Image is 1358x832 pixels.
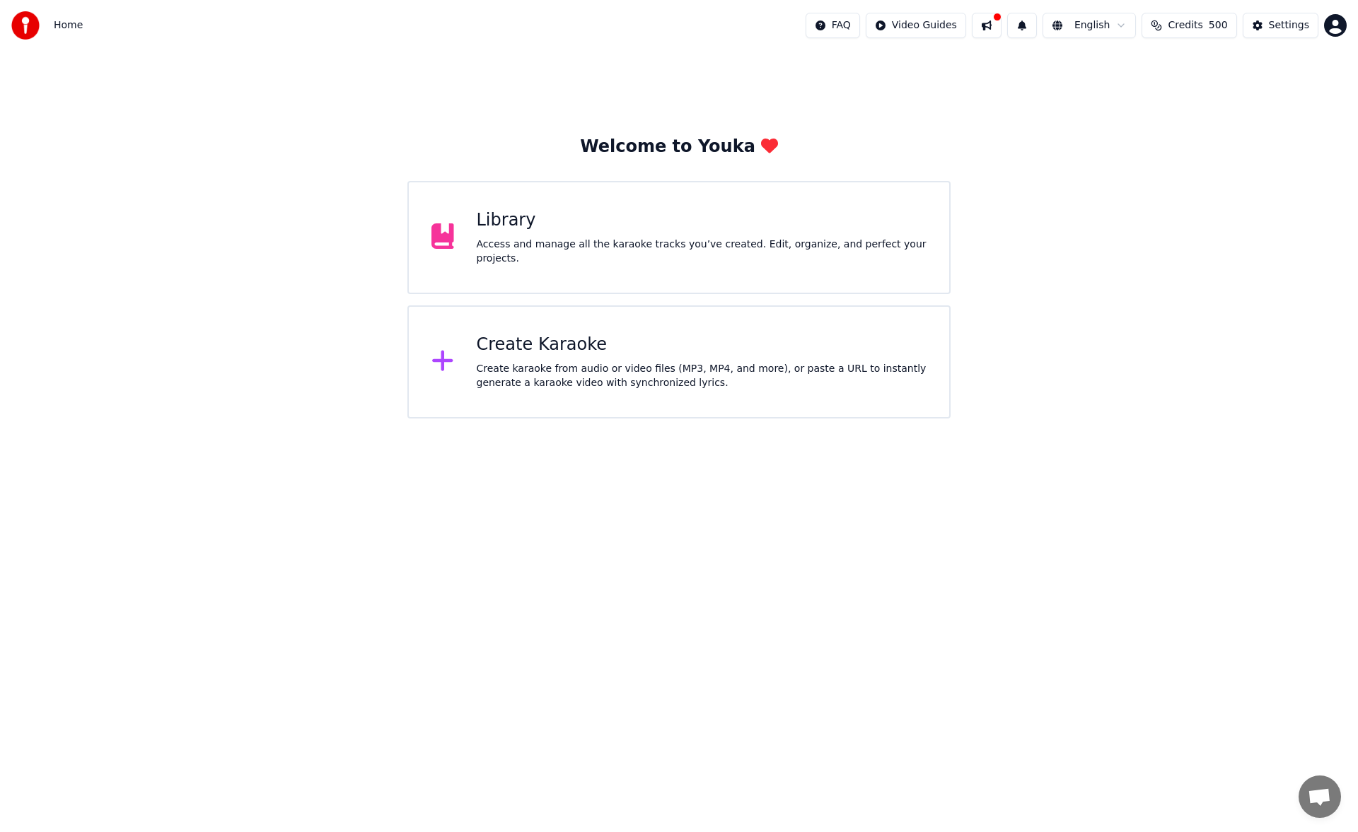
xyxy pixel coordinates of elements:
[1209,18,1228,33] span: 500
[11,11,40,40] img: youka
[477,209,927,232] div: Library
[1243,13,1318,38] button: Settings
[1269,18,1309,33] div: Settings
[866,13,966,38] button: Video Guides
[1168,18,1202,33] span: Credits
[1142,13,1236,38] button: Credits500
[580,136,778,158] div: Welcome to Youka
[54,18,83,33] span: Home
[806,13,860,38] button: FAQ
[1299,775,1341,818] div: Open chat
[54,18,83,33] nav: breadcrumb
[477,238,927,266] div: Access and manage all the karaoke tracks you’ve created. Edit, organize, and perfect your projects.
[477,362,927,390] div: Create karaoke from audio or video files (MP3, MP4, and more), or paste a URL to instantly genera...
[477,334,927,356] div: Create Karaoke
